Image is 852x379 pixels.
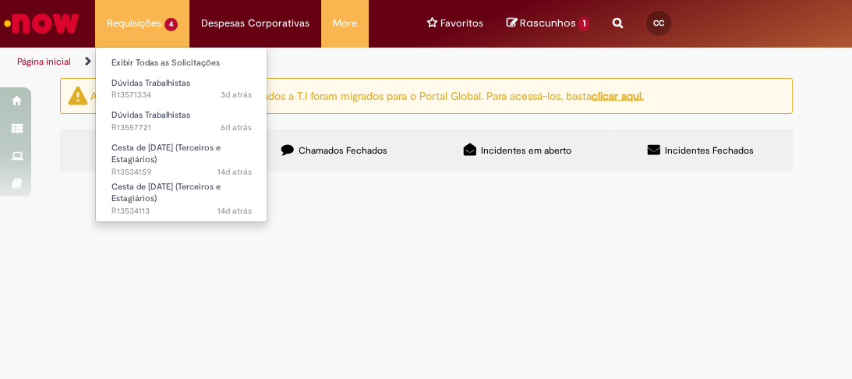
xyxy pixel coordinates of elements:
img: ServiceNow [2,8,82,39]
a: Aberto R13534159 : Cesta de Natal (Terceiros e Estagiários) [96,140,267,173]
a: Exibir Todas as Solicitações [96,55,267,72]
span: Despesas Corporativas [201,16,309,31]
time: 15/09/2025 08:55:21 [217,166,252,178]
span: Requisições [107,16,161,31]
ul: Trilhas de página [12,48,486,76]
span: R13534113 [111,205,252,218]
a: Página inicial [17,55,71,68]
time: 23/09/2025 09:26:59 [221,122,252,133]
span: R13571334 [111,89,252,101]
span: 14d atrás [217,166,252,178]
span: More [333,16,357,31]
span: Cesta de [DATE] (Terceiros e Estagiários) [111,181,221,205]
span: 3d atrás [221,89,252,101]
span: CC [653,18,664,28]
a: Aberto R13557721 : Dúvidas Trabalhistas [96,107,267,136]
span: Dúvidas Trabalhistas [111,77,190,89]
span: Favoritos [440,16,483,31]
span: Chamados Fechados [299,144,387,157]
span: Dúvidas Trabalhistas [111,109,190,121]
span: Incidentes Fechados [665,144,754,157]
span: R13534159 [111,166,252,179]
time: 26/09/2025 15:51:53 [221,89,252,101]
time: 15/09/2025 08:44:10 [217,205,252,217]
span: 4 [164,18,178,31]
span: Cesta de [DATE] (Terceiros e Estagiários) [111,142,221,166]
ng-bind-html: Atenção: alguns chamados relacionados a T.I foram migrados para o Portal Global. Para acessá-los,... [90,88,644,102]
ul: Requisições [95,47,267,222]
a: No momento, sua lista de rascunhos tem 1 Itens [507,16,590,30]
span: 6d atrás [221,122,252,133]
span: R13557721 [111,122,252,134]
span: Rascunhos [520,16,576,30]
a: Aberto R13571334 : Dúvidas Trabalhistas [96,75,267,104]
a: clicar aqui. [592,88,644,102]
span: 14d atrás [217,205,252,217]
a: Aberto R13534113 : Cesta de Natal (Terceiros e Estagiários) [96,179,267,212]
span: 1 [578,17,590,31]
span: Incidentes em aberto [481,144,571,157]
